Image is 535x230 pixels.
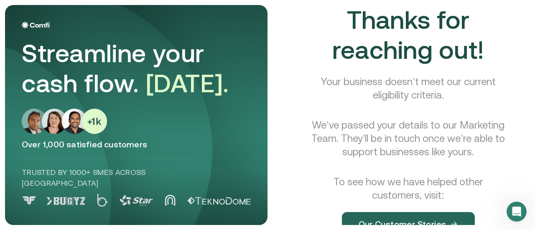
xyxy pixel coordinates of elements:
iframe: Intercom live chat [507,202,527,222]
div: Streamline your cash flow. [22,38,251,99]
img: Logo 2 [97,194,108,207]
img: Logo 5 [187,197,251,205]
p: Your business doesn’t meet our current eligibility criteria. [310,75,507,102]
p: To see how we have helped other customers, visit: [310,175,507,202]
img: Logo 3 [120,195,153,206]
span: Thanks for reaching out! [332,5,484,64]
img: Logo 1 [46,197,85,205]
img: Logo 4 [165,195,176,206]
p: Trusted by 1000+ SMEs across [GEOGRAPHIC_DATA] [22,167,196,189]
img: Logo [22,22,50,28]
span: [DATE]. [146,69,229,98]
p: Over 1,000 satisfied customers [22,139,251,150]
img: Logo 0 [22,196,37,205]
p: We’ve passed your details to our Marketing Team. They’ll be in touch once we’re able to support b... [310,119,507,159]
